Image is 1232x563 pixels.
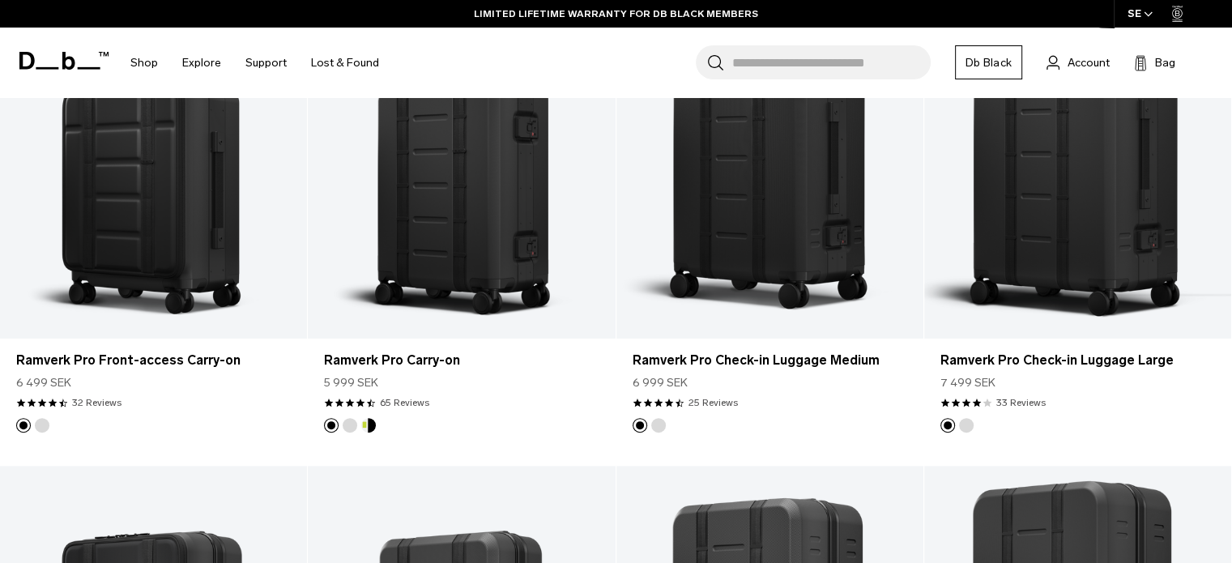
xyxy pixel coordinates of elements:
a: 33 reviews [996,395,1046,410]
a: Explore [182,34,221,92]
button: Black Out [324,418,339,433]
span: 7 499 SEK [940,374,995,391]
span: Account [1068,54,1110,71]
button: Black Out [633,418,647,433]
a: Support [245,34,287,92]
span: 5 999 SEK [324,374,378,391]
a: Account [1047,53,1110,72]
button: Bag [1134,53,1175,72]
button: Silver [959,418,974,433]
a: Ramverk Pro Check-in Luggage Medium [633,351,907,370]
nav: Main Navigation [118,28,391,98]
a: Db Black [955,45,1022,79]
button: Silver [35,418,49,433]
a: LIMITED LIFETIME WARRANTY FOR DB BLACK MEMBERS [474,6,758,21]
button: Silver [343,418,357,433]
a: Ramverk Pro Front-access Carry-on [16,351,291,370]
a: Ramverk Pro Carry-on [324,351,599,370]
a: Shop [130,34,158,92]
a: 65 reviews [380,395,429,410]
a: Ramverk Pro Check-in Luggage Large [940,351,1215,370]
span: 6 999 SEK [633,374,688,391]
button: Db x New Amsterdam Surf Association [361,418,376,433]
button: Black Out [940,418,955,433]
span: 6 499 SEK [16,374,71,391]
span: Bag [1155,54,1175,71]
a: Lost & Found [311,34,379,92]
button: Silver [651,418,666,433]
button: Black Out [16,418,31,433]
a: 25 reviews [688,395,738,410]
a: 32 reviews [72,395,121,410]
